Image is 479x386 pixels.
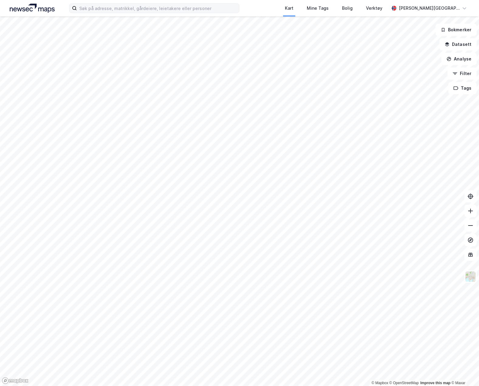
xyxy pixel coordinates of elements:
div: Kart [285,5,293,12]
div: [PERSON_NAME][GEOGRAPHIC_DATA] [399,5,460,12]
div: Bolig [342,5,353,12]
div: Kontrollprogram for chat [449,357,479,386]
img: logo.a4113a55bc3d86da70a041830d287a7e.svg [10,4,55,13]
div: Verktøy [366,5,382,12]
iframe: Chat Widget [449,357,479,386]
div: Mine Tags [307,5,329,12]
input: Søk på adresse, matrikkel, gårdeiere, leietakere eller personer [77,4,239,13]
